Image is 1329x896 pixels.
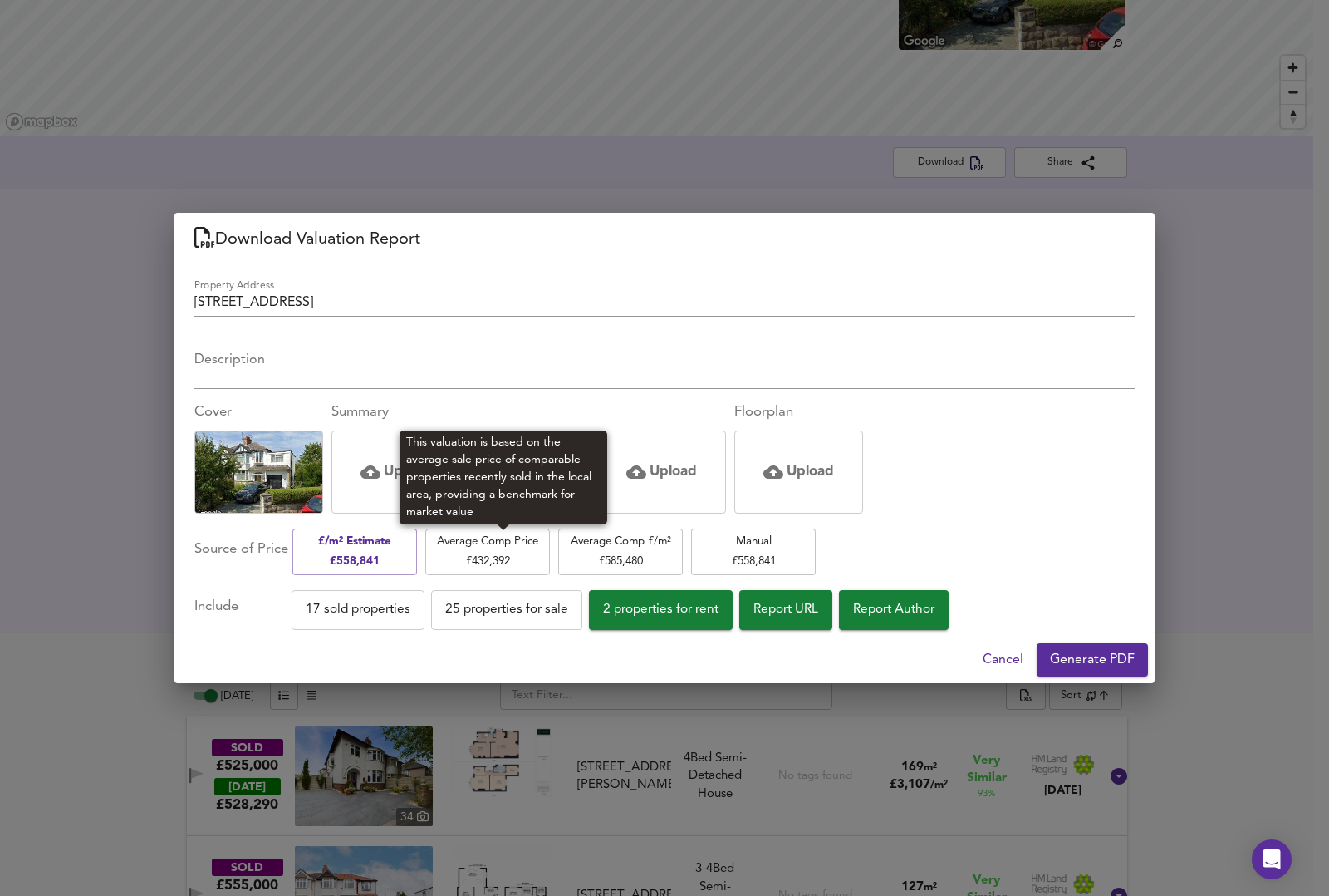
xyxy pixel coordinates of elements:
button: Cancel [976,643,1030,677]
span: Report Author [853,598,934,621]
div: Click or drag and drop an image [734,431,863,514]
button: Report URL [739,590,832,630]
span: Manual £ 558,841 [699,532,807,571]
div: Source of Price [194,527,288,576]
span: Cancel [983,648,1023,672]
span: £/m² Estimate £ 558,841 [301,532,409,571]
button: Average Comp £/m²£585,480 [558,529,683,574]
span: Average Comp Price £ 432,392 [434,532,542,571]
span: Report URL [753,598,818,621]
div: Floorplan [734,402,863,422]
button: Generate PDF [1037,643,1148,677]
div: Cover [194,402,323,422]
button: £/m² Estimate£558,841 [292,529,417,574]
h5: Upload [787,462,834,482]
button: Average Comp Price£432,392 [425,529,550,574]
button: 25 properties for sale [431,590,582,630]
button: Report Author [839,590,949,630]
span: Average Comp £/m² £ 585,480 [566,532,674,571]
div: Summary [331,402,726,422]
span: Generate PDF [1050,648,1135,672]
h5: Upload [650,462,697,482]
label: Property Address [194,281,274,291]
span: 25 properties for sale [445,598,568,621]
button: 2 properties for rent [589,590,733,630]
div: Click to replace this image [194,431,323,514]
h5: Upload [517,462,564,482]
div: Click or drag and drop an image [464,431,593,514]
button: 17 sold properties [292,590,424,630]
div: Click or drag and drop an image [597,431,726,514]
h2: Download Valuation Report [194,226,1135,253]
span: 17 sold properties [306,598,410,621]
div: Include [194,590,292,630]
h5: Upload [384,462,431,482]
span: 2 properties for rent [603,598,718,621]
button: Manual£558,841 [691,529,816,574]
div: Open Intercom Messenger [1252,839,1292,879]
img: Uploaded [195,427,322,519]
